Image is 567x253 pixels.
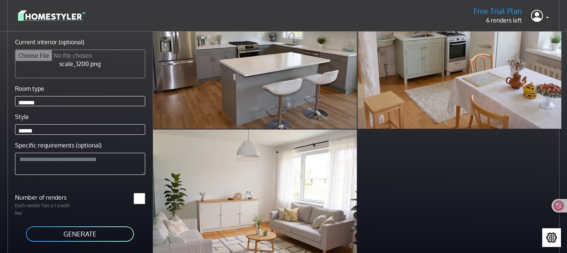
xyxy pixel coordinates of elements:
[25,226,135,242] button: GENERATE
[11,202,80,216] p: Each render has a 1 credit fee
[15,84,44,93] label: Room type
[15,112,29,121] label: Style
[474,16,522,25] p: 6 renders left
[15,141,102,150] label: Specific requirements (optional)
[18,9,86,22] img: logo-3de290ba35641baa71223ecac5eacb59cb85b4c7fdf211dc9aaecaaee71ea2f8.svg
[11,193,80,202] label: Number of renders
[15,38,84,47] label: Current interior (optional)
[474,6,522,16] h5: Free Trial Plan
